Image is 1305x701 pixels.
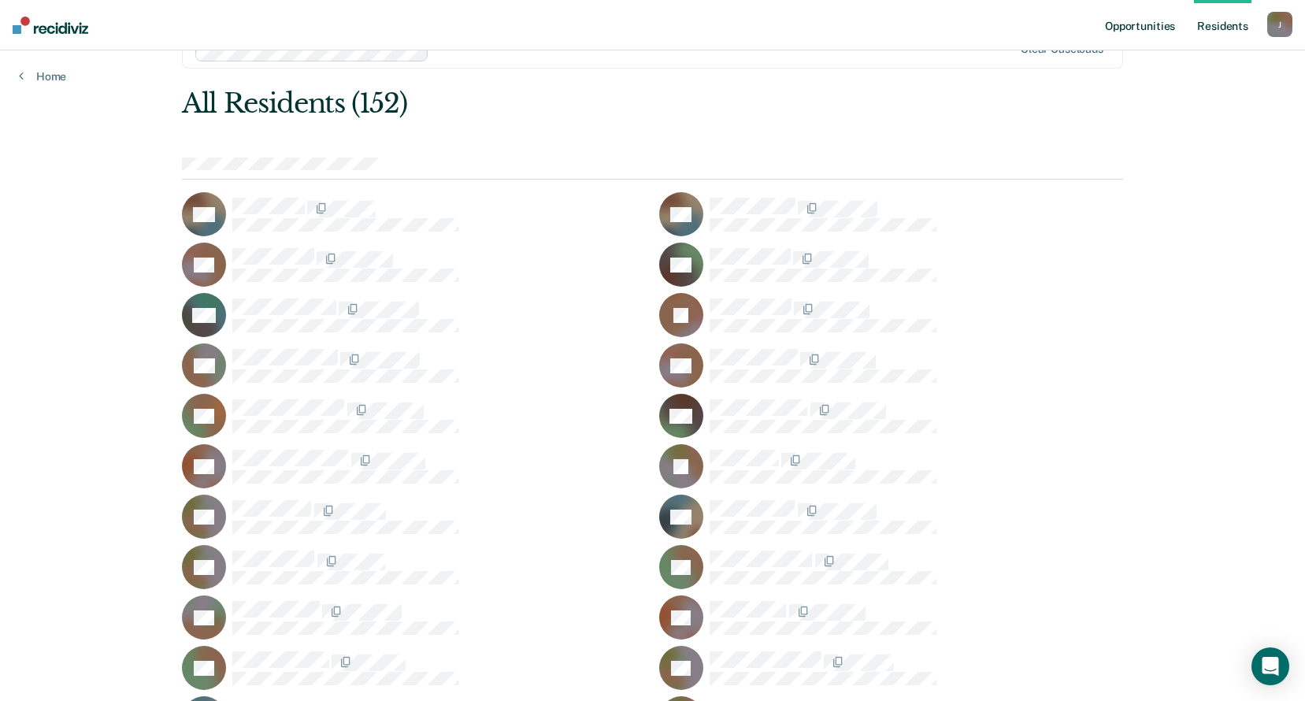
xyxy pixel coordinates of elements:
a: Home [19,69,66,83]
img: Recidiviz [13,17,88,34]
div: Open Intercom Messenger [1251,647,1289,685]
div: All Residents (152) [182,87,935,120]
button: J [1267,12,1292,37]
